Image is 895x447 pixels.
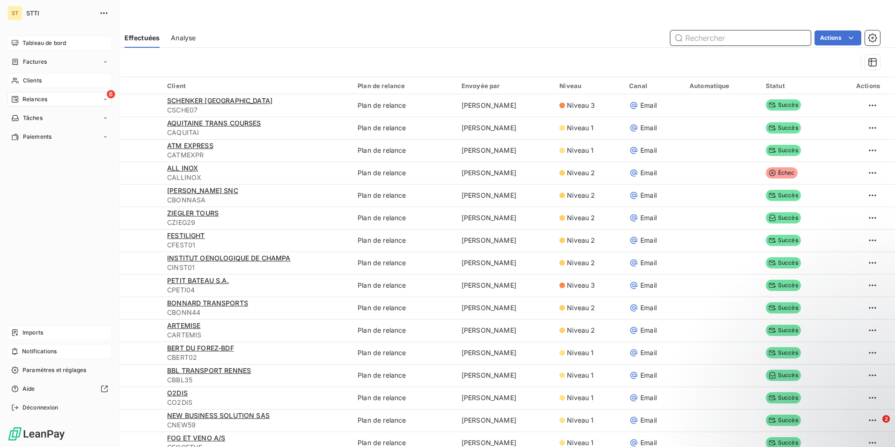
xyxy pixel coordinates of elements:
[22,39,66,47] span: Tableau de bord
[167,119,261,127] span: AQUITAINE TRANS COURSES
[167,128,346,137] span: CAQUITAI
[167,173,346,182] span: CALLINOX
[23,133,51,141] span: Paiements
[26,9,94,17] span: STTI
[167,276,229,284] span: PETIT BATEAU S.A.
[456,184,554,207] td: [PERSON_NAME]
[456,319,554,342] td: [PERSON_NAME]
[567,281,595,290] span: Niveau 3
[352,162,456,184] td: Plan de relance
[456,207,554,229] td: [PERSON_NAME]
[766,280,801,291] span: Succès
[22,95,47,104] span: Relances
[640,168,657,178] span: Email
[7,36,112,51] a: Tableau de bord
[167,254,291,262] span: INSTITUT OENOLOGIQUE DE CHAMPA
[670,30,811,45] input: Rechercher
[167,195,346,205] span: CBONNASA
[352,409,456,432] td: Plan de relance
[167,434,225,442] span: FOG ET VENO A/S
[171,33,196,43] span: Analyse
[352,274,456,297] td: Plan de relance
[167,164,198,172] span: ALL INOX
[567,146,594,155] span: Niveau 1
[567,236,595,245] span: Niveau 2
[766,82,823,89] div: Statut
[814,30,861,45] button: Actions
[640,101,657,110] span: Email
[167,240,346,250] span: CFEST01
[167,186,238,194] span: [PERSON_NAME] SNC
[567,326,595,335] span: Niveau 2
[640,326,657,335] span: Email
[559,82,618,89] div: Niveau
[835,82,880,89] div: Actions
[167,330,346,340] span: CARTEMIS
[7,73,112,88] a: Clients
[640,123,657,133] span: Email
[567,123,594,133] span: Niveau 1
[766,302,801,313] span: Succès
[23,114,43,122] span: Tâches
[167,263,346,272] span: CINST01
[22,366,86,374] span: Paramètres et réglages
[462,82,548,89] div: Envoyée par
[567,416,594,425] span: Niveau 1
[456,139,554,162] td: [PERSON_NAME]
[640,416,657,425] span: Email
[456,409,554,432] td: [PERSON_NAME]
[7,129,112,144] a: Paiements
[640,213,657,223] span: Email
[352,117,456,139] td: Plan de relance
[167,285,346,295] span: CPETI04
[456,387,554,409] td: [PERSON_NAME]
[167,308,346,317] span: CBONN44
[22,347,57,356] span: Notifications
[766,257,801,268] span: Succès
[456,274,554,297] td: [PERSON_NAME]
[352,184,456,207] td: Plan de relance
[766,347,801,358] span: Succès
[7,381,112,396] a: Aide
[167,353,346,362] span: CBERT02
[640,303,657,313] span: Email
[22,328,43,337] span: Imports
[352,207,456,229] td: Plan de relance
[456,117,554,139] td: [PERSON_NAME]
[167,82,186,89] span: Client
[863,415,886,438] iframe: Intercom live chat
[567,348,594,358] span: Niveau 1
[167,150,346,160] span: CATMEXPR
[567,191,595,200] span: Niveau 2
[167,321,200,329] span: ARTEMISE
[766,99,801,111] span: Succès
[456,162,554,184] td: [PERSON_NAME]
[22,403,59,412] span: Déconnexion
[640,258,657,268] span: Email
[456,229,554,252] td: [PERSON_NAME]
[352,94,456,117] td: Plan de relance
[766,235,801,246] span: Succès
[352,252,456,274] td: Plan de relance
[23,58,47,66] span: Factures
[766,325,801,336] span: Succès
[640,371,657,380] span: Email
[352,297,456,319] td: Plan de relance
[167,375,346,385] span: CBBL35
[708,356,895,422] iframe: Intercom notifications message
[352,229,456,252] td: Plan de relance
[358,82,450,89] div: Plan de relance
[352,342,456,364] td: Plan de relance
[640,348,657,358] span: Email
[352,364,456,387] td: Plan de relance
[7,54,112,69] a: Factures
[456,252,554,274] td: [PERSON_NAME]
[23,76,42,85] span: Clients
[567,168,595,178] span: Niveau 2
[456,297,554,319] td: [PERSON_NAME]
[167,398,346,407] span: CO2DIS
[640,236,657,245] span: Email
[167,299,248,307] span: BONNARD TRANSPORTS
[567,213,595,223] span: Niveau 2
[640,146,657,155] span: Email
